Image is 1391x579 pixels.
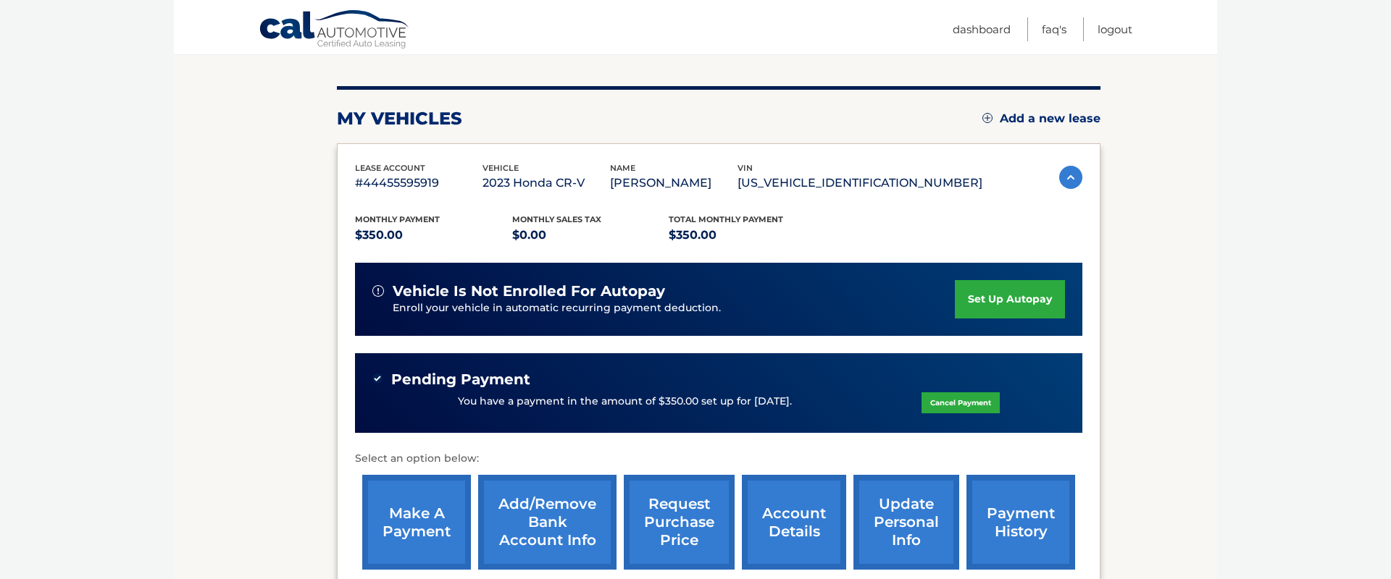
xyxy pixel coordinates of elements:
[610,173,738,193] p: [PERSON_NAME]
[955,280,1065,318] a: set up autopay
[478,475,617,570] a: Add/Remove bank account info
[483,173,610,193] p: 2023 Honda CR-V
[742,475,846,570] a: account details
[372,373,383,384] img: check-green.svg
[337,108,462,130] h2: my vehicles
[966,475,1075,570] a: payment history
[1059,166,1082,189] img: accordion-active.svg
[982,113,993,123] img: add.svg
[738,163,753,173] span: vin
[372,285,384,297] img: alert-white.svg
[512,214,601,224] span: Monthly sales Tax
[512,225,669,245] p: $0.00
[483,163,519,173] span: vehicle
[738,173,982,193] p: [US_VEHICLE_IDENTIFICATION_NUMBER]
[669,214,783,224] span: Total Monthly Payment
[922,392,1000,413] a: Cancel Payment
[610,163,635,173] span: name
[1042,17,1066,41] a: FAQ's
[624,475,735,570] a: request purchase price
[953,17,1011,41] a: Dashboard
[362,475,471,570] a: make a payment
[391,371,530,389] span: Pending Payment
[355,450,1082,468] p: Select an option below:
[853,475,959,570] a: update personal info
[355,163,425,173] span: lease account
[458,394,792,410] p: You have a payment in the amount of $350.00 set up for [DATE].
[393,300,955,316] p: Enroll your vehicle in automatic recurring payment deduction.
[259,9,411,51] a: Cal Automotive
[355,173,483,193] p: #44455595919
[982,111,1100,126] a: Add a new lease
[1098,17,1132,41] a: Logout
[355,214,440,224] span: Monthly Payment
[393,282,665,300] span: vehicle is not enrolled for autopay
[669,225,826,245] p: $350.00
[355,225,512,245] p: $350.00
